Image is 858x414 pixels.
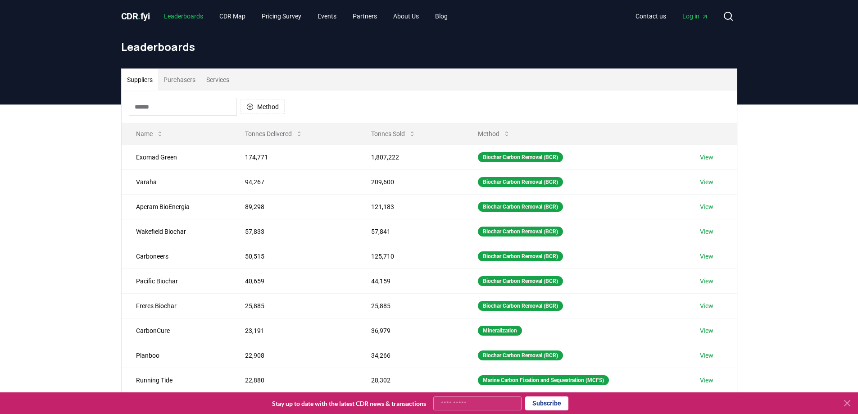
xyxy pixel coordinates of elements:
td: Pacific Biochar [122,268,231,293]
div: Biochar Carbon Removal (BCR) [478,202,563,212]
button: Method [241,100,285,114]
a: Blog [428,8,455,24]
a: View [700,326,713,335]
div: Biochar Carbon Removal (BCR) [478,251,563,261]
a: Events [310,8,344,24]
td: Exomad Green [122,145,231,169]
button: Tonnes Delivered [238,125,310,143]
button: Tonnes Sold [364,125,423,143]
div: Biochar Carbon Removal (BCR) [478,350,563,360]
div: Biochar Carbon Removal (BCR) [478,152,563,162]
td: Freres Biochar [122,293,231,318]
td: 89,298 [231,194,356,219]
a: Partners [345,8,384,24]
nav: Main [628,8,716,24]
td: Running Tide [122,368,231,392]
td: 40,659 [231,268,356,293]
td: 28,302 [357,368,463,392]
td: Wakefield Biochar [122,219,231,244]
td: 94,267 [231,169,356,194]
td: Planboo [122,343,231,368]
nav: Main [157,8,455,24]
td: 125,710 [357,244,463,268]
button: Services [201,69,235,91]
td: 209,600 [357,169,463,194]
h1: Leaderboards [121,40,737,54]
a: View [700,177,713,187]
td: 22,880 [231,368,356,392]
a: CDR Map [212,8,253,24]
div: Biochar Carbon Removal (BCR) [478,177,563,187]
span: Log in [682,12,708,21]
td: 25,885 [231,293,356,318]
td: 36,979 [357,318,463,343]
div: Biochar Carbon Removal (BCR) [478,227,563,237]
td: 174,771 [231,145,356,169]
button: Name [129,125,171,143]
td: 25,885 [357,293,463,318]
td: 50,515 [231,244,356,268]
a: Pricing Survey [254,8,309,24]
span: . [138,11,141,22]
td: Varaha [122,169,231,194]
td: 1,807,222 [357,145,463,169]
div: Mineralization [478,326,522,336]
a: View [700,351,713,360]
td: 23,191 [231,318,356,343]
div: Biochar Carbon Removal (BCR) [478,276,563,286]
td: 22,908 [231,343,356,368]
td: Carboneers [122,244,231,268]
td: CarbonCure [122,318,231,343]
td: Aperam BioEnergia [122,194,231,219]
div: Marine Carbon Fixation and Sequestration (MCFS) [478,375,609,385]
td: 34,266 [357,343,463,368]
a: View [700,202,713,211]
a: View [700,227,713,236]
button: Method [471,125,518,143]
td: 57,841 [357,219,463,244]
button: Purchasers [158,69,201,91]
a: Leaderboards [157,8,210,24]
a: View [700,277,713,286]
span: CDR fyi [121,11,150,22]
a: Log in [675,8,716,24]
td: 57,833 [231,219,356,244]
a: View [700,301,713,310]
a: View [700,376,713,385]
a: View [700,153,713,162]
button: Suppliers [122,69,158,91]
a: Contact us [628,8,673,24]
a: CDR.fyi [121,10,150,23]
td: 121,183 [357,194,463,219]
a: View [700,252,713,261]
td: 44,159 [357,268,463,293]
div: Biochar Carbon Removal (BCR) [478,301,563,311]
a: About Us [386,8,426,24]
